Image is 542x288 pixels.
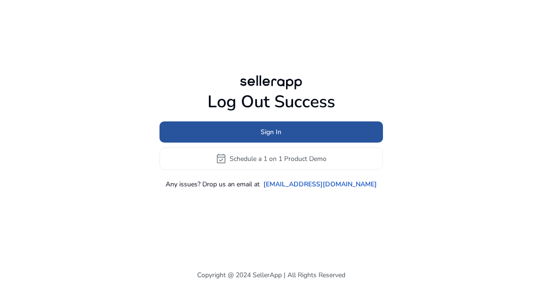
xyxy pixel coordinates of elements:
[166,179,260,189] p: Any issues? Drop us an email at
[215,153,227,164] span: event_available
[159,121,383,143] button: Sign In
[261,127,281,137] span: Sign In
[159,147,383,170] button: event_availableSchedule a 1 on 1 Product Demo
[159,92,383,112] h1: Log Out Success
[263,179,377,189] a: [EMAIL_ADDRESS][DOMAIN_NAME]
